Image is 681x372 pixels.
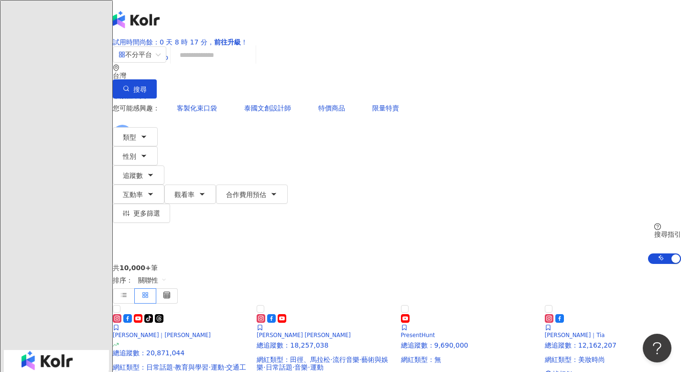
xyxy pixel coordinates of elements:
[123,172,143,179] span: 追蹤數
[234,98,301,118] button: 泰國文創設計師
[175,363,208,371] span: 教育與學習
[164,185,216,204] button: 觀看率
[372,104,399,112] span: 限量特賣
[290,356,330,363] span: 田徑、馬拉松
[113,272,681,288] div: 排序：
[113,65,119,71] span: environment
[113,11,160,28] img: logo
[119,264,151,272] span: 10,000+
[359,356,361,363] span: ·
[119,51,125,58] span: appstore
[123,133,136,141] span: 類型
[113,38,248,46] a: 試用時間尚餘：0 天 8 時 17 分，前往升級！
[123,153,136,160] span: 性別
[654,230,681,238] div: 搜尋指引
[119,47,152,62] div: 不分平台
[330,356,332,363] span: ·
[113,165,164,185] button: 追蹤數
[113,185,164,204] button: 互動率
[266,363,292,371] span: 日常話題
[257,356,388,371] span: 藝術與娛樂
[578,356,605,363] span: 美妝時尚
[654,223,661,230] span: question-circle
[113,79,157,98] button: 搜尋
[177,104,217,112] span: 客製化束口袋
[308,98,355,118] button: 特價商品
[113,104,160,112] span: 您可能感興趣：
[263,363,265,371] span: ·
[308,363,310,371] span: ·
[244,104,291,112] span: 泰國文創設計師
[257,332,351,339] span: [PERSON_NAME] [PERSON_NAME]
[113,127,158,146] button: 類型
[138,273,167,288] span: 關聯性
[146,363,173,371] span: 日常話題
[294,363,308,371] span: 音樂
[133,86,147,93] span: 搜尋
[167,98,227,118] button: 客製化束口袋
[643,334,671,362] iframe: Help Scout Beacon - Open
[318,104,345,112] span: 特價商品
[113,146,158,165] button: 性別
[174,191,195,198] span: 觀看率
[545,332,605,339] span: [PERSON_NAME]｜Tia
[401,332,435,339] span: PresentHunt
[545,341,681,349] p: 總追蹤數 ： 12,162,207
[545,356,681,363] p: 網紅類型 ：
[133,209,160,217] span: 更多篩選
[22,351,73,370] img: logo
[173,363,175,371] span: ·
[362,98,409,118] button: 限量特賣
[113,72,681,79] div: 台灣
[214,38,241,46] strong: 前往升級
[401,341,537,349] p: 總追蹤數 ： 9,690,000
[401,356,537,363] p: 網紅類型 ： 無
[113,264,681,272] div: 共 筆
[292,363,294,371] span: ·
[257,341,393,349] p: 總追蹤數 ： 18,257,038
[310,363,324,371] span: 運動
[216,185,288,204] button: 合作費用預估
[113,332,211,339] span: [PERSON_NAME]｜[PERSON_NAME]
[211,363,224,371] span: 運動
[123,191,143,198] span: 互動率
[333,356,359,363] span: 流行音樂
[257,356,393,371] p: 網紅類型 ：
[226,191,266,198] span: 合作費用預估
[113,204,170,223] button: 更多篩選
[224,363,226,371] span: ·
[208,363,210,371] span: ·
[113,349,249,357] p: 總追蹤數 ： 20,871,044
[401,304,537,364] a: KOL AvatarPresentHunt總追蹤數：9,690,000網紅類型：無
